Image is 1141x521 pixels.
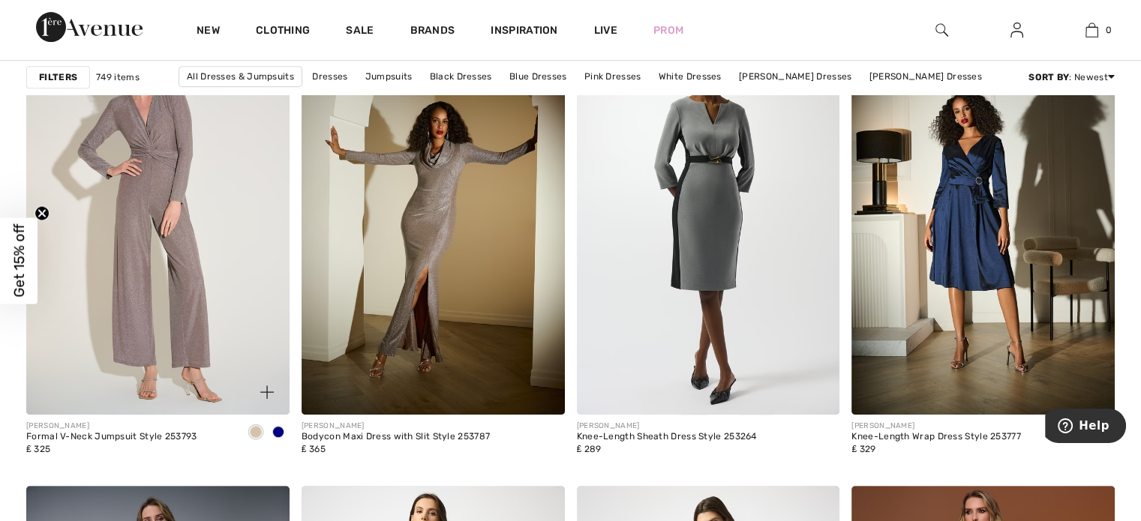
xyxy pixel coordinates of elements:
a: [PERSON_NAME] Dresses [862,67,989,86]
img: My Bag [1085,21,1098,39]
img: Knee-Length Sheath Dress Style 253264. Grey melange/black [577,20,840,415]
div: : Newest [1028,70,1115,84]
a: Prom [653,22,683,38]
a: New [197,24,220,40]
iframe: Opens a widget where you can find more information [1045,409,1126,446]
span: ₤ 325 [26,444,50,454]
a: Clothing [256,24,310,40]
div: [PERSON_NAME] [851,421,1021,432]
img: Bodycon Maxi Dress with Slit Style 253787. Taupe [302,20,565,415]
img: plus_v2.svg [260,385,274,399]
a: Blue Dresses [502,67,575,86]
a: White Dresses [651,67,729,86]
img: Formal V-Neck Jumpsuit Style 253793. Navy Blue [26,20,290,415]
a: All Dresses & Jumpsuits [179,66,302,87]
a: Live [594,22,617,38]
img: Knee-Length Wrap Dress Style 253777. Midnight Blue [851,20,1115,415]
a: [PERSON_NAME] Dresses [731,67,859,86]
a: Jumpsuits [358,67,420,86]
div: [PERSON_NAME] [26,421,197,432]
span: ₤ 289 [577,444,602,454]
div: [PERSON_NAME] [577,421,757,432]
span: ₤ 365 [302,444,326,454]
strong: Sort By [1028,72,1069,82]
span: Inspiration [491,24,557,40]
a: Dresses [305,67,355,86]
div: Formal V-Neck Jumpsuit Style 253793 [26,432,197,442]
div: Navy Blue [267,421,290,445]
img: search the website [935,21,948,39]
img: My Info [1010,21,1023,39]
span: 749 items [96,70,140,84]
a: Sign In [998,21,1035,40]
img: 1ère Avenue [36,12,143,42]
a: Sale [346,24,374,40]
a: Black Dresses [422,67,500,86]
div: Knee-Length Sheath Dress Style 253264 [577,432,757,442]
div: Bodycon Maxi Dress with Slit Style 253787 [302,432,490,442]
a: 0 [1055,21,1128,39]
span: Get 15% off [11,224,28,298]
a: Pink Dresses [577,67,649,86]
button: Close teaser [35,205,50,220]
span: ₤ 329 [851,444,875,454]
div: Knee-Length Wrap Dress Style 253777 [851,432,1021,442]
div: [PERSON_NAME] [302,421,490,432]
div: Taupe [245,421,267,445]
a: Brands [410,24,455,40]
strong: Filters [39,70,77,84]
span: 0 [1106,23,1112,37]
